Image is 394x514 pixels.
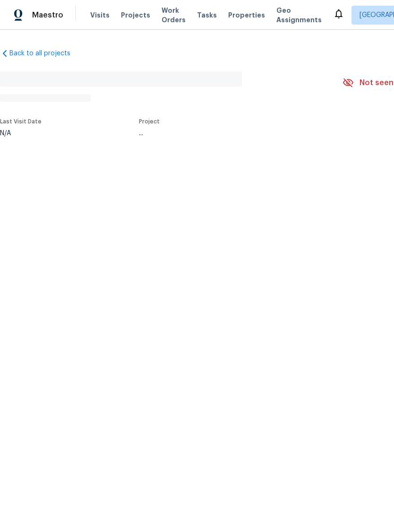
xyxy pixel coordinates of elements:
[139,119,160,124] span: Project
[32,10,63,20] span: Maestro
[139,130,320,137] div: ...
[276,6,322,25] span: Geo Assignments
[162,6,186,25] span: Work Orders
[121,10,150,20] span: Projects
[228,10,265,20] span: Properties
[90,10,110,20] span: Visits
[197,12,217,18] span: Tasks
